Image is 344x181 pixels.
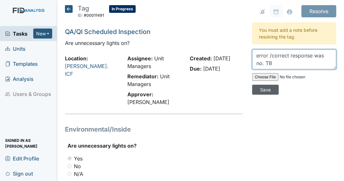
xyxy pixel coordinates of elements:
[65,39,243,47] p: Are unnecessary lights on?
[74,170,83,178] label: N/A
[5,59,38,69] span: Templates
[68,164,72,168] input: No
[5,44,26,54] span: Units
[5,168,33,178] span: Sign out
[190,65,202,72] strong: Due:
[74,162,81,170] label: No
[68,172,72,176] input: N/A
[33,29,52,39] button: New
[84,13,104,18] span: #00011491
[65,125,243,134] h1: Environmental/Inside
[78,13,83,18] span: ID:
[74,155,83,162] label: Yes
[127,91,153,98] strong: Approver:
[127,55,153,62] strong: Assignee:
[190,55,212,62] strong: Created:
[5,30,33,38] a: Tasks
[109,5,136,13] span: In Progress
[68,156,72,160] input: Yes
[213,55,230,62] span: [DATE]
[65,55,88,62] strong: Location:
[5,138,52,148] span: Signed in as [PERSON_NAME]
[78,4,89,12] span: Tag
[65,63,108,77] a: [PERSON_NAME]. ICF
[127,99,169,105] span: [PERSON_NAME]
[252,85,279,95] input: Save
[5,153,39,163] span: Edit Profile
[127,73,158,80] strong: Remediator:
[5,74,34,84] span: Analysis
[68,142,137,150] label: Are unnecessary lights on?
[203,65,220,72] span: [DATE]
[65,28,150,36] a: QA/QI Scheduled Inspection
[301,5,336,17] input: Resolve
[252,22,336,44] div: You must add a note before resolving the tag.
